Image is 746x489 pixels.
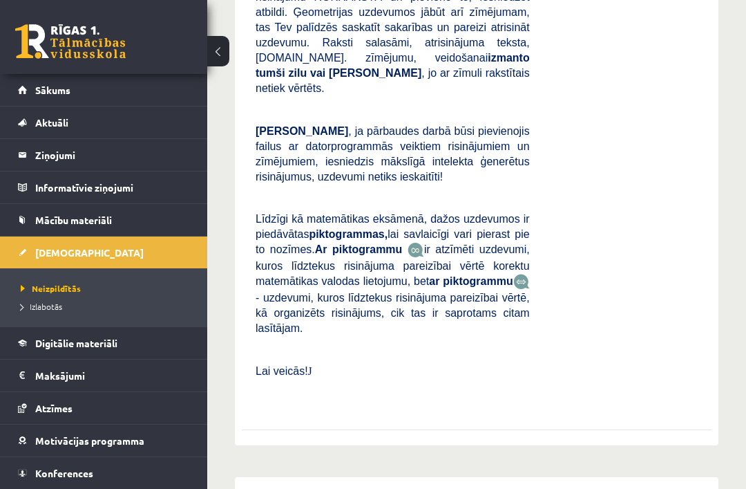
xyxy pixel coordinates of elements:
[18,204,190,236] a: Mācību materiāli
[18,172,190,203] a: Informatīvie ziņojumi
[256,125,530,183] span: , ja pārbaudes darbā būsi pievienojis failus ar datorprogrammās veiktiem risinājumiem un zīmējumi...
[35,116,68,129] span: Aktuāli
[256,213,530,255] span: Līdzīgi kā matemātikas eksāmenā, dažos uzdevumos ir piedāvātas lai savlaicīgi vari pierast pie to...
[18,74,190,106] a: Sākums
[308,365,312,377] span: J
[429,275,513,287] b: ar piktogrammu
[18,327,190,359] a: Digitālie materiāli
[35,172,190,203] legend: Informatīvie ziņojumi
[35,402,73,414] span: Atzīmes
[18,139,190,171] a: Ziņojumi
[256,292,530,334] span: - uzdevumi, kuros līdztekus risinājuma pareizībai vērtē, kā organizēts risinājums, cik tas ir sap...
[18,457,190,489] a: Konferences
[21,283,81,294] span: Neizpildītās
[21,282,193,295] a: Neizpildītās
[21,301,62,312] span: Izlabotās
[256,125,348,137] span: [PERSON_NAME]
[35,246,144,259] span: [DEMOGRAPHIC_DATA]
[35,434,144,447] span: Motivācijas programma
[18,360,190,391] a: Maksājumi
[488,52,529,64] b: izmanto
[35,360,190,391] legend: Maksājumi
[35,139,190,171] legend: Ziņojumi
[15,24,126,59] a: Rīgas 1. Tālmācības vidusskola
[256,365,308,377] span: Lai veicās!
[35,467,93,479] span: Konferences
[315,243,403,255] b: Ar piktogrammu
[309,228,388,240] b: piktogrammas,
[256,243,530,287] span: ir atzīmēti uzdevumi, kuros līdztekus risinājuma pareizībai vērtē korektu matemātikas valodas lie...
[513,274,530,290] img: wKvN42sLe3LLwAAAABJRU5ErkJggg==
[35,84,70,96] span: Sākums
[408,242,424,258] img: JfuEzvunn4EvwAAAAASUVORK5CYII=
[18,425,190,456] a: Motivācijas programma
[18,237,190,268] a: [DEMOGRAPHIC_DATA]
[35,337,117,349] span: Digitālie materiāli
[18,392,190,424] a: Atzīmes
[256,67,421,79] b: tumši zilu vai [PERSON_NAME]
[18,107,190,138] a: Aktuāli
[21,300,193,313] a: Izlabotās
[35,214,112,226] span: Mācību materiāli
